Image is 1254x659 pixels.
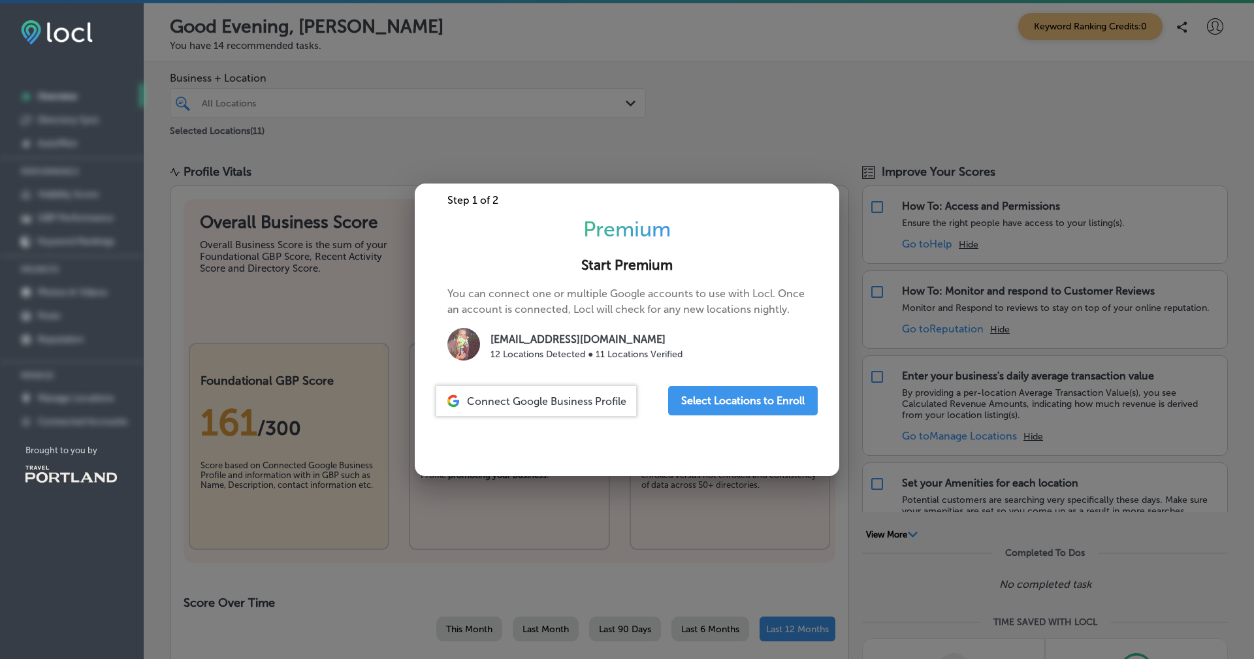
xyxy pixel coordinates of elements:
[668,386,818,415] button: Select Locations to Enroll
[467,395,626,408] span: Connect Google Business Profile
[490,347,683,361] p: 12 Locations Detected ● 11 Locations Verified
[583,217,671,242] span: Premium
[447,286,807,365] p: You can connect one or multiple Google accounts to use with Locl. Once an account is connected, L...
[25,466,117,483] img: Travel Portland
[25,445,144,455] p: Brought to you by
[490,332,683,347] p: [EMAIL_ADDRESS][DOMAIN_NAME]
[430,257,824,274] h2: Start Premium
[415,194,839,206] div: Step 1 of 2
[21,20,93,44] img: fda3e92497d09a02dc62c9cd864e3231.png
